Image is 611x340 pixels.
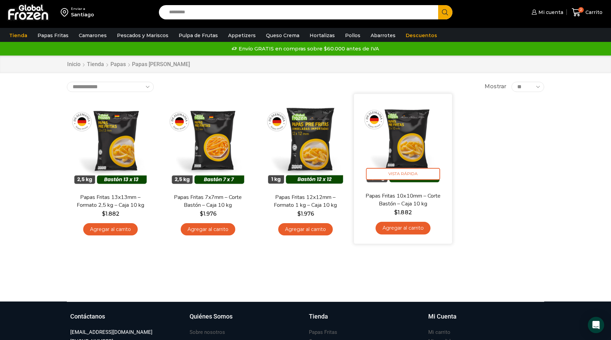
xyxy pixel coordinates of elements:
[428,328,450,337] a: Mi carrito
[428,312,541,328] a: Mi Cuenta
[266,194,345,209] a: Papas Fritas 12x12mm – Formato 1 kg – Caja 10 kg
[375,222,430,234] a: Agregar al carrito: “Papas Fritas 10x10mm - Corte Bastón - Caja 10 kg”
[485,83,506,91] span: Mostrar
[6,29,31,42] a: Tienda
[169,194,247,209] a: Papas Fritas 7x7mm – Corte Bastón – Caja 10 kg
[297,211,301,217] span: $
[200,211,217,217] bdi: 1.976
[87,61,104,68] a: Tienda
[584,9,602,16] span: Carrito
[263,29,303,42] a: Queso Crema
[71,194,150,209] a: Papas Fritas 13x13mm – Formato 2,5 kg – Caja 10 kg
[309,328,337,337] a: Papas Fritas
[61,6,71,18] img: address-field-icon.svg
[70,329,152,336] h3: [EMAIL_ADDRESS][DOMAIN_NAME]
[588,317,604,333] div: Open Intercom Messenger
[71,11,94,18] div: Santiago
[309,312,328,321] h3: Tienda
[530,5,563,19] a: Mi cuenta
[102,211,105,217] span: $
[181,223,235,236] a: Agregar al carrito: “Papas Fritas 7x7mm - Corte Bastón - Caja 10 kg”
[34,29,72,42] a: Papas Fritas
[570,4,604,20] a: 2 Carrito
[175,29,221,42] a: Pulpa de Frutas
[537,9,563,16] span: Mi cuenta
[428,329,450,336] h3: Mi carrito
[363,192,443,208] a: Papas Fritas 10x10mm – Corte Bastón – Caja 10 kg
[428,312,457,321] h3: Mi Cuenta
[67,61,81,68] a: Inicio
[190,329,225,336] h3: Sobre nosotros
[67,82,154,92] select: Pedido de la tienda
[83,223,138,236] a: Agregar al carrito: “Papas Fritas 13x13mm - Formato 2,5 kg - Caja 10 kg”
[114,29,172,42] a: Pescados y Mariscos
[75,29,110,42] a: Camarones
[70,312,183,328] a: Contáctanos
[71,6,94,11] div: Enviar a
[190,312,302,328] a: Quiénes Somos
[102,211,119,217] bdi: 1.882
[70,328,152,337] a: [EMAIL_ADDRESS][DOMAIN_NAME]
[132,61,190,67] h1: Papas [PERSON_NAME]
[438,5,452,19] button: Search button
[70,312,105,321] h3: Contáctanos
[394,209,412,215] bdi: 1.882
[190,328,225,337] a: Sobre nosotros
[309,329,337,336] h3: Papas Fritas
[67,61,190,68] nav: Breadcrumb
[278,223,333,236] a: Agregar al carrito: “Papas Fritas 12x12mm - Formato 1 kg - Caja 10 kg”
[367,29,399,42] a: Abarrotes
[306,29,338,42] a: Hortalizas
[190,312,233,321] h3: Quiénes Somos
[110,61,126,68] a: Papas
[366,168,440,180] span: Vista Rápida
[578,7,584,13] span: 2
[394,209,398,215] span: $
[200,211,203,217] span: $
[342,29,364,42] a: Pollos
[297,211,314,217] bdi: 1.976
[225,29,259,42] a: Appetizers
[402,29,441,42] a: Descuentos
[309,312,421,328] a: Tienda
